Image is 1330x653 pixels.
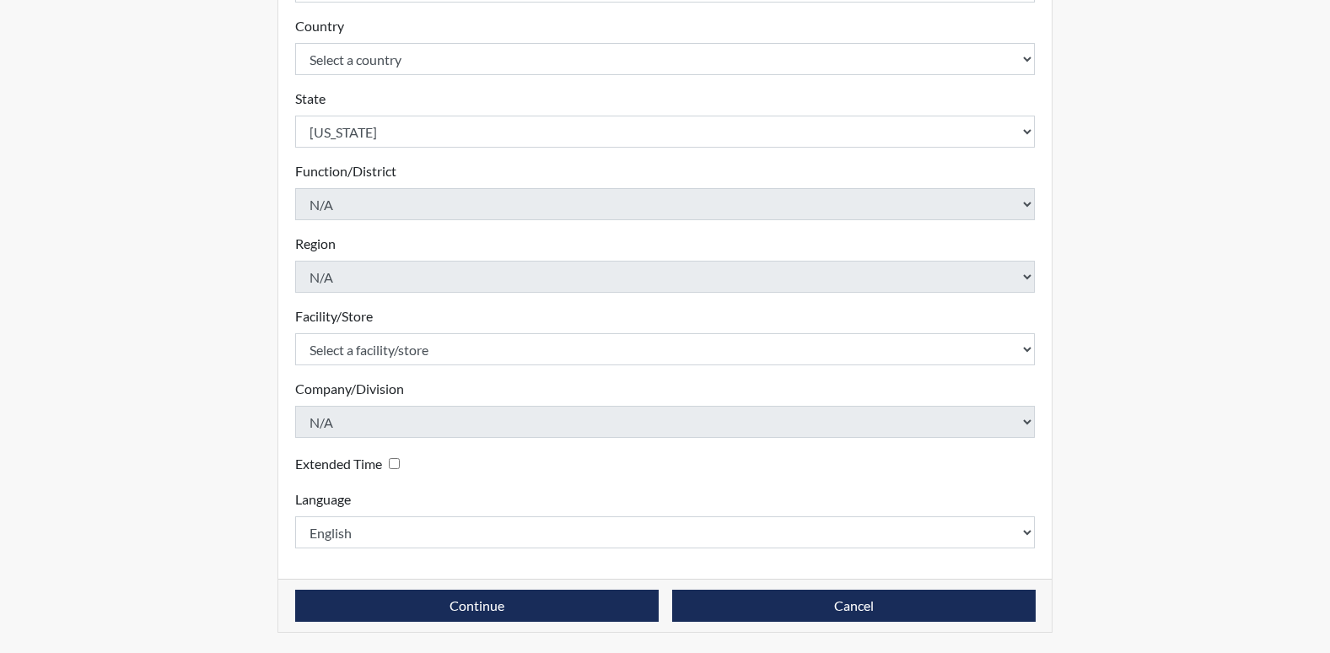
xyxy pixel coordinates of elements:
[295,451,407,476] div: Checking this box will provide the interviewee with an accomodation of extra time to answer each ...
[672,590,1036,622] button: Cancel
[295,306,373,326] label: Facility/Store
[295,489,351,510] label: Language
[295,89,326,109] label: State
[295,590,659,622] button: Continue
[295,379,404,399] label: Company/Division
[295,16,344,36] label: Country
[295,454,382,474] label: Extended Time
[295,161,396,181] label: Function/District
[295,234,336,254] label: Region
